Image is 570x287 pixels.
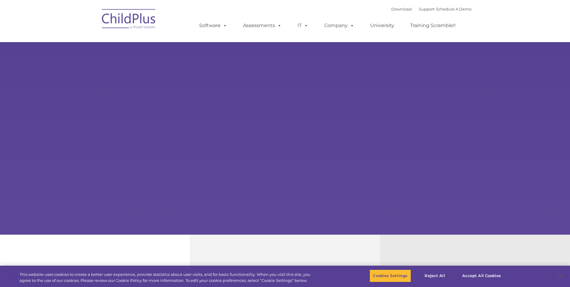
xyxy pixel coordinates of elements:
a: Schedule A Demo [436,7,471,11]
button: Close [554,269,567,282]
font: | [391,7,471,11]
button: Reject All [416,270,454,282]
div: This website uses cookies to create a better user experience, provide statistics about user visit... [20,272,313,283]
a: Company [318,20,360,32]
a: Training Scramble!! [404,20,462,32]
img: ChildPlus by Procare Solutions [99,5,159,35]
button: Cookies Settings [370,270,411,282]
a: Assessments [237,20,288,32]
a: Support [419,7,435,11]
a: IT [291,20,314,32]
a: University [364,20,400,32]
a: Download [391,7,412,11]
a: Software [193,20,233,32]
button: Accept All Cookies [459,270,504,282]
